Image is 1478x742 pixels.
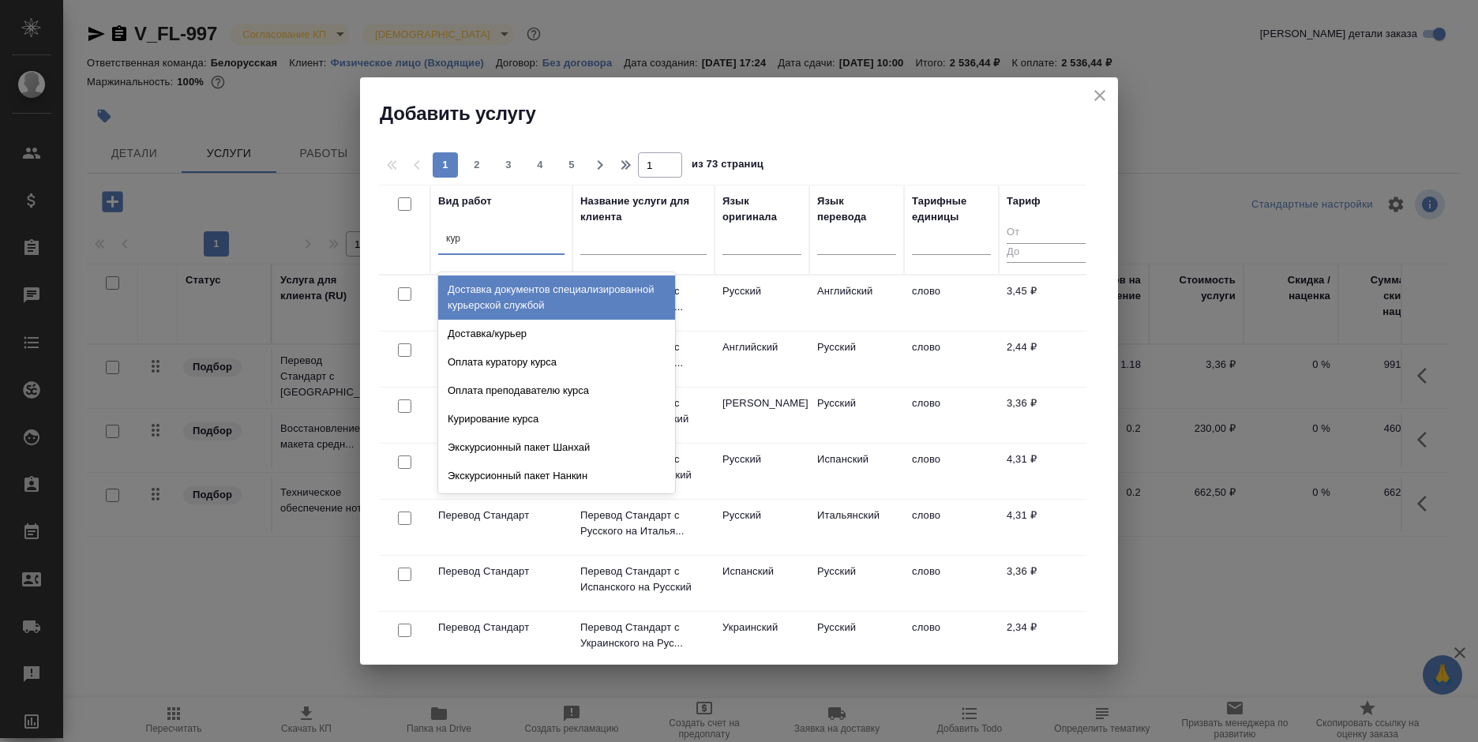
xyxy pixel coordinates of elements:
[999,275,1093,331] td: 3,45 ₽
[904,275,999,331] td: слово
[496,152,521,178] button: 3
[715,500,809,555] td: Русский
[580,620,707,651] p: Перевод Стандарт с Украинского на Рус...
[809,332,904,387] td: Русский
[817,193,896,225] div: Язык перевода
[496,157,521,173] span: 3
[912,193,991,225] div: Тарифные единицы
[559,152,584,178] button: 5
[904,556,999,611] td: слово
[438,320,675,348] div: Доставка/курьер
[1088,84,1112,107] button: close
[438,348,675,377] div: Оплата куратору курса
[438,564,565,579] p: Перевод Стандарт
[438,193,492,209] div: Вид работ
[722,193,801,225] div: Язык оригинала
[464,157,490,173] span: 2
[999,500,1093,555] td: 4,31 ₽
[904,500,999,555] td: слово
[999,444,1093,499] td: 4,31 ₽
[692,155,763,178] span: из 73 страниц
[904,388,999,443] td: слово
[715,388,809,443] td: [PERSON_NAME]
[809,275,904,331] td: Английский
[999,332,1093,387] td: 2,44 ₽
[438,275,675,320] div: Доставка документов специализированной курьерской службой
[1007,223,1086,243] input: От
[809,500,904,555] td: Итальянский
[715,444,809,499] td: Русский
[809,556,904,611] td: Русский
[904,612,999,667] td: слово
[580,193,707,225] div: Название услуги для клиента
[438,508,565,523] p: Перевод Стандарт
[559,157,584,173] span: 5
[715,612,809,667] td: Украинский
[527,157,553,173] span: 4
[438,433,675,462] div: Экскурсионный пакет Шанхай
[1007,243,1086,263] input: До
[438,405,675,433] div: Курирование курса
[715,556,809,611] td: Испанский
[809,612,904,667] td: Русский
[999,612,1093,667] td: 2,34 ₽
[464,152,490,178] button: 2
[580,508,707,539] p: Перевод Стандарт с Русского на Италья...
[438,377,675,405] div: Оплата преподавателю курса
[380,101,1118,126] h2: Добавить услугу
[809,388,904,443] td: Русский
[904,444,999,499] td: слово
[809,444,904,499] td: Испанский
[438,462,675,490] div: Экскурсионный пакет Нанкин
[580,564,707,595] p: Перевод Стандарт с Испанского на Русский
[438,620,565,635] p: Перевод Стандарт
[999,388,1093,443] td: 3,36 ₽
[715,275,809,331] td: Русский
[999,556,1093,611] td: 3,36 ₽
[715,332,809,387] td: Английский
[527,152,553,178] button: 4
[1007,193,1041,209] div: Тариф
[904,332,999,387] td: слово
